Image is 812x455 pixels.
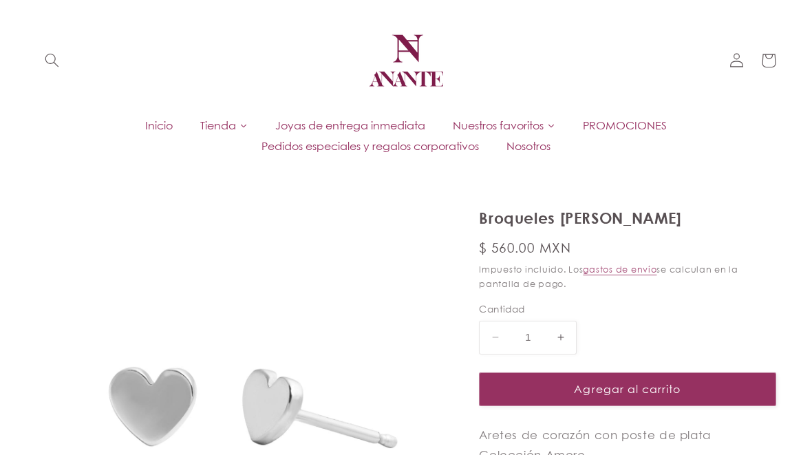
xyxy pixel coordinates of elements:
span: Joyas de entrega inmediata [275,118,425,133]
span: Inicio [145,118,173,133]
a: Nosotros [493,136,564,156]
span: Nosotros [506,138,551,154]
span: PROMOCIONES [583,118,667,133]
span: Nuestros favoritos [453,118,544,133]
a: gastos de envío [583,264,656,275]
a: Inicio [131,115,186,136]
img: Anante Joyería | Diseño mexicano [365,19,447,102]
h1: Broqueles [PERSON_NAME] [479,209,776,229]
a: PROMOCIONES [569,115,681,136]
a: Anante Joyería | Diseño mexicano [359,14,453,107]
span: Pedidos especiales y regalos corporativos [261,138,479,154]
a: Joyas de entrega inmediata [261,115,439,136]
a: Tienda [186,115,261,136]
span: $ 560.00 MXN [479,239,571,258]
button: Agregar al carrito [479,372,776,406]
a: Pedidos especiales y regalos corporativos [248,136,493,156]
label: Cantidad [479,302,776,316]
summary: Búsqueda [36,45,68,76]
a: Nuestros favoritos [439,115,569,136]
div: Impuesto incluido. Los se calculan en la pantalla de pago. [479,262,776,291]
span: Tienda [200,118,236,133]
